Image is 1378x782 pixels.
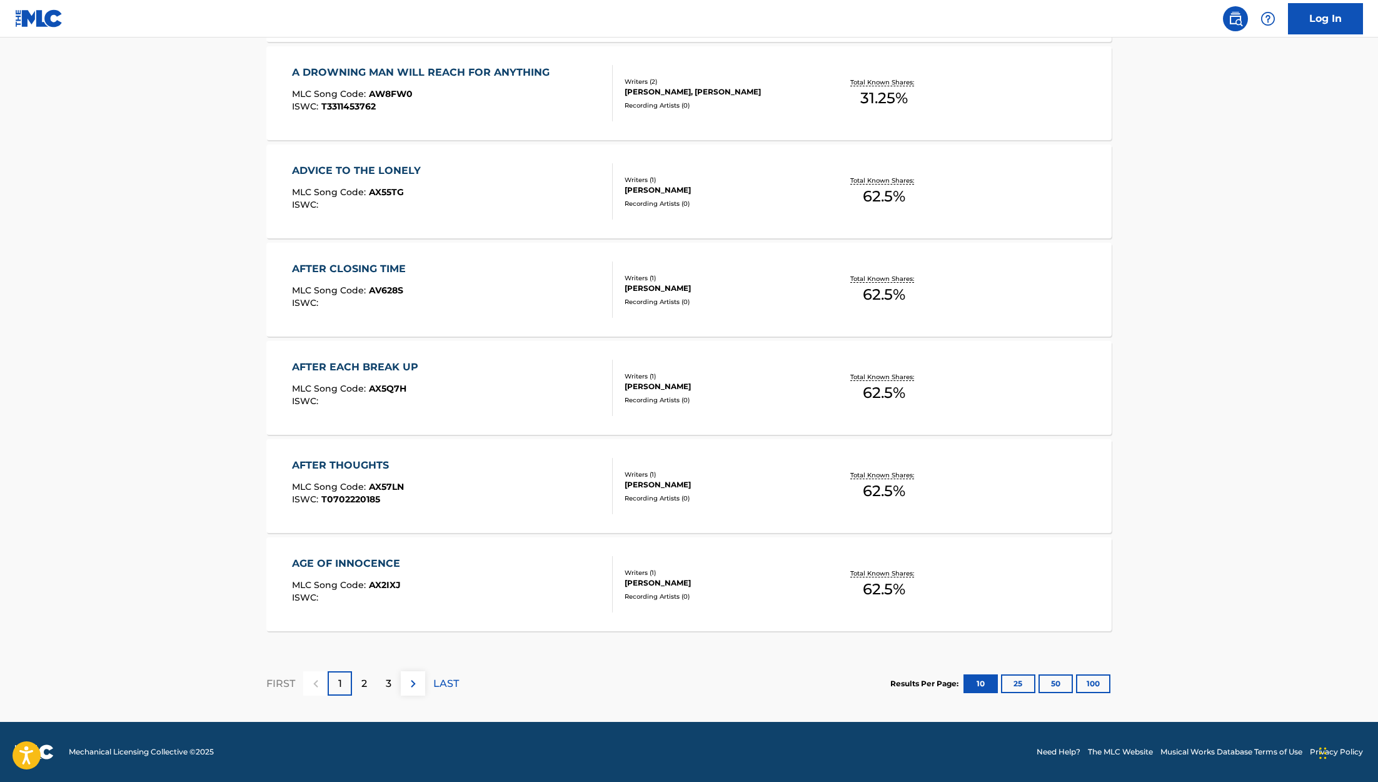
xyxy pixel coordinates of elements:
[321,101,376,112] span: T3311453762
[850,569,917,578] p: Total Known Shares:
[625,175,813,185] div: Writers ( 1 )
[625,77,813,86] div: Writers ( 2 )
[406,676,421,691] img: right
[625,395,813,405] div: Recording Artists ( 0 )
[292,297,321,308] span: ISWC :
[292,383,369,394] span: MLC Song Code :
[625,592,813,601] div: Recording Artists ( 0 )
[850,470,917,480] p: Total Known Shares:
[266,46,1112,140] a: A DROWNING MAN WILL REACH FOR ANYTHINGMLC Song Code:AW8FW0ISWC:T3311453762Writers (2)[PERSON_NAME...
[1160,746,1302,758] a: Musical Works Database Terms of Use
[1228,11,1243,26] img: search
[266,243,1112,337] a: AFTER CLOSING TIMEMLC Song Code:AV628SISWC:Writers (1)[PERSON_NAME]Recording Artists (0)Total Kno...
[292,579,369,591] span: MLC Song Code :
[292,65,556,80] div: A DROWNING MAN WILL REACH FOR ANYTHING
[625,86,813,98] div: [PERSON_NAME], [PERSON_NAME]
[292,163,427,178] div: ADVICE TO THE LONELY
[863,578,905,601] span: 62.5 %
[1255,6,1280,31] div: Help
[863,283,905,306] span: 62.5 %
[292,494,321,505] span: ISWC :
[292,199,321,210] span: ISWC :
[292,360,425,375] div: AFTER EACH BREAK UP
[1001,674,1035,693] button: 25
[625,199,813,208] div: Recording Artists ( 0 )
[369,579,401,591] span: AX2IXJ
[321,494,380,505] span: T0702220185
[625,283,813,294] div: [PERSON_NAME]
[625,372,813,381] div: Writers ( 1 )
[292,186,369,198] span: MLC Song Code :
[292,556,406,571] div: AGE OF INNOCENCE
[860,87,908,109] span: 31.25 %
[369,186,404,198] span: AX55TG
[850,176,917,185] p: Total Known Shares:
[292,262,412,277] div: AFTER CLOSING TIME
[890,678,962,689] p: Results Per Page:
[361,676,367,691] p: 2
[625,479,813,490] div: [PERSON_NAME]
[625,577,813,589] div: [PERSON_NAME]
[266,676,295,691] p: FIRST
[850,372,917,382] p: Total Known Shares:
[625,101,813,110] div: Recording Artists ( 0 )
[1223,6,1248,31] a: Public Search
[266,145,1112,238] a: ADVICE TO THE LONELYMLC Song Code:AX55TGISWC:Writers (1)[PERSON_NAME]Recording Artists (0)Total K...
[338,676,342,691] p: 1
[863,185,905,208] span: 62.5 %
[369,383,406,394] span: AX5Q7H
[292,592,321,603] span: ISWC :
[625,381,813,392] div: [PERSON_NAME]
[963,674,998,693] button: 10
[292,101,321,112] span: ISWC :
[1310,746,1363,758] a: Privacy Policy
[266,439,1112,533] a: AFTER THOUGHTSMLC Song Code:AX57LNISWC:T0702220185Writers (1)[PERSON_NAME]Recording Artists (0)To...
[292,395,321,407] span: ISWC :
[15,744,54,759] img: logo
[625,494,813,503] div: Recording Artists ( 0 )
[369,285,403,296] span: AV628S
[369,88,413,99] span: AW8FW0
[292,285,369,296] span: MLC Song Code :
[386,676,391,691] p: 3
[625,470,813,479] div: Writers ( 1 )
[625,185,813,196] div: [PERSON_NAME]
[69,746,214,758] span: Mechanical Licensing Collective © 2025
[1288,3,1363,34] a: Log In
[625,568,813,577] div: Writers ( 1 )
[850,78,917,87] p: Total Known Shares:
[625,297,813,307] div: Recording Artists ( 0 )
[292,88,369,99] span: MLC Song Code :
[863,480,905,502] span: 62.5 %
[266,537,1112,631] a: AGE OF INNOCENCEMLC Song Code:AX2IXJISWC:Writers (1)[PERSON_NAME]Recording Artists (0)Total Known...
[1088,746,1153,758] a: The MLC Website
[292,481,369,492] span: MLC Song Code :
[850,274,917,283] p: Total Known Shares:
[863,382,905,404] span: 62.5 %
[1039,674,1073,693] button: 50
[15,9,63,28] img: MLC Logo
[1315,722,1378,782] iframe: Chat Widget
[369,481,404,492] span: AX57LN
[266,341,1112,435] a: AFTER EACH BREAK UPMLC Song Code:AX5Q7HISWC:Writers (1)[PERSON_NAME]Recording Artists (0)Total Kn...
[433,676,459,691] p: LAST
[1319,734,1327,772] div: Drag
[1037,746,1080,758] a: Need Help?
[625,273,813,283] div: Writers ( 1 )
[1260,11,1275,26] img: help
[292,458,404,473] div: AFTER THOUGHTS
[1076,674,1110,693] button: 100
